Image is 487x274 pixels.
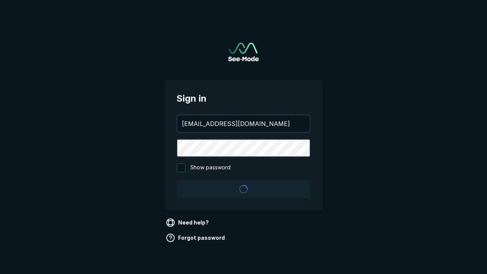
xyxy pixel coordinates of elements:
img: See-Mode Logo [228,43,259,61]
a: Forgot password [164,232,228,244]
input: your@email.com [177,115,310,132]
a: Need help? [164,217,212,229]
a: Go to sign in [228,43,259,61]
span: Sign in [177,92,310,105]
span: Show password [190,163,231,172]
